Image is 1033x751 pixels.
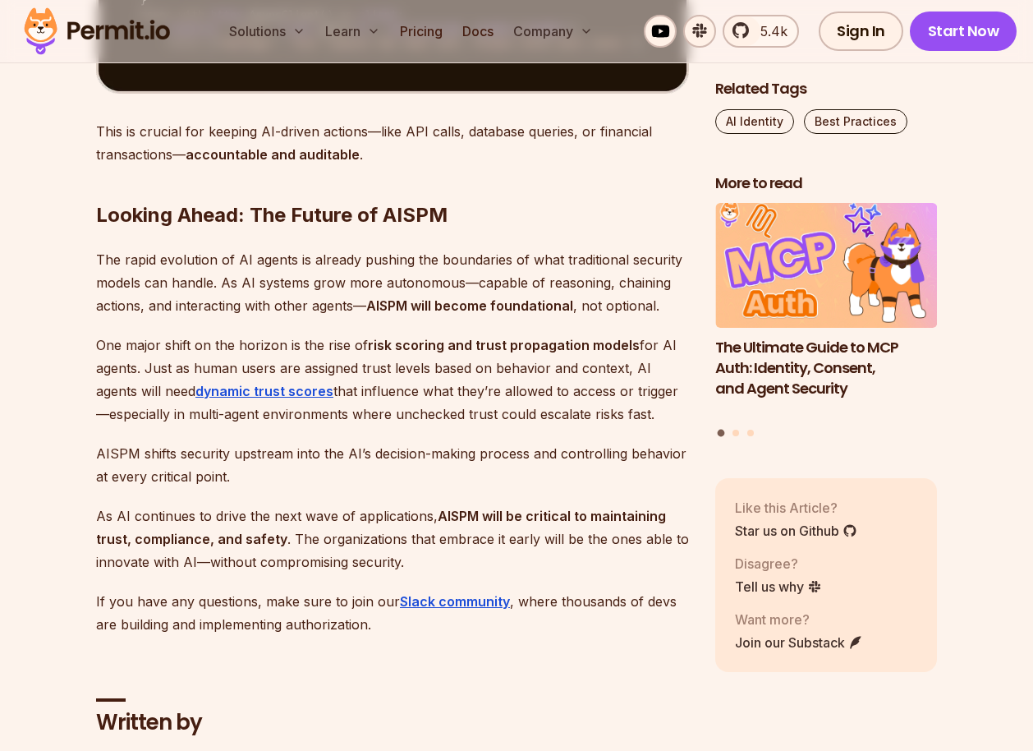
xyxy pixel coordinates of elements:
button: Learn [319,15,387,48]
a: Join our Substack [735,633,863,652]
h2: Related Tags [715,79,937,99]
button: Go to slide 3 [747,430,754,436]
div: Posts [715,204,937,440]
a: dynamic trust scores [195,383,333,399]
p: Want more? [735,610,863,629]
p: This is crucial for keeping AI-driven actions—like API calls, database queries, or financial tran... [96,120,689,166]
h3: The Ultimate Guide to MCP Auth: Identity, Consent, and Agent Security [715,338,937,399]
p: Disagree? [735,554,822,574]
a: The Ultimate Guide to MCP Auth: Identity, Consent, and Agent SecurityThe Ultimate Guide to MCP Au... [715,204,937,420]
a: Pricing [393,15,449,48]
p: One major shift on the horizon is the rise of for AI agents. Just as human users are assigned tru... [96,334,689,426]
p: Like this Article? [735,498,857,518]
a: Star us on Github [735,521,857,541]
strong: AISPM will become foundational [366,297,573,314]
a: Start Now [910,12,1017,51]
p: AISPM shifts security upstream into the AI’s decision-making process and controlling behavior at ... [96,442,689,488]
strong: accountable and auditable [186,146,360,163]
button: Go to slide 1 [718,430,725,437]
a: Docs [456,15,500,48]
p: As AI continues to drive the next wave of applications, . The organizations that embrace it early... [96,505,689,574]
img: Permit logo [16,3,177,59]
a: Slack community [400,593,510,610]
p: If you have any questions, make sure to join our , where thousands of devs are building and imple... [96,590,689,636]
img: The Ultimate Guide to MCP Auth: Identity, Consent, and Agent Security [715,204,937,329]
a: Best Practices [804,109,907,134]
li: 1 of 3 [715,204,937,420]
h2: More to read [715,173,937,194]
button: Company [507,15,599,48]
p: The rapid evolution of AI agents is already pushing the boundaries of what traditional security m... [96,248,689,317]
button: Go to slide 2 [732,430,739,436]
a: AI Identity [715,109,794,134]
h2: Written by [96,708,689,738]
a: 5.4k [723,15,799,48]
a: Tell us why [735,577,822,597]
h2: Looking Ahead: The Future of AISPM [96,136,689,228]
button: Solutions [223,15,312,48]
strong: risk scoring and trust propagation models [368,337,640,353]
span: 5.4k [751,21,787,41]
a: Sign In [819,12,903,51]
